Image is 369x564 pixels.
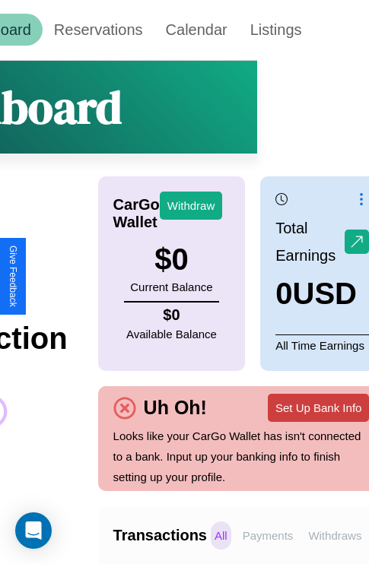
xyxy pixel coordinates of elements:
[113,527,207,544] h4: Transactions
[113,196,160,231] h4: CarGo Wallet
[275,277,369,311] h3: 0 USD
[268,394,369,422] button: Set Up Bank Info
[43,14,154,46] a: Reservations
[126,324,217,344] p: Available Balance
[239,14,313,46] a: Listings
[130,277,212,297] p: Current Balance
[239,521,297,550] p: Payments
[130,242,212,277] h3: $ 0
[126,306,217,324] h4: $ 0
[160,192,223,220] button: Withdraw
[304,521,365,550] p: Withdraws
[275,334,369,356] p: All Time Earnings
[154,14,239,46] a: Calendar
[211,521,231,550] p: All
[136,397,215,419] h4: Uh Oh!
[15,512,52,549] div: Open Intercom Messenger
[8,246,18,307] div: Give Feedback
[275,214,345,269] p: Total Earnings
